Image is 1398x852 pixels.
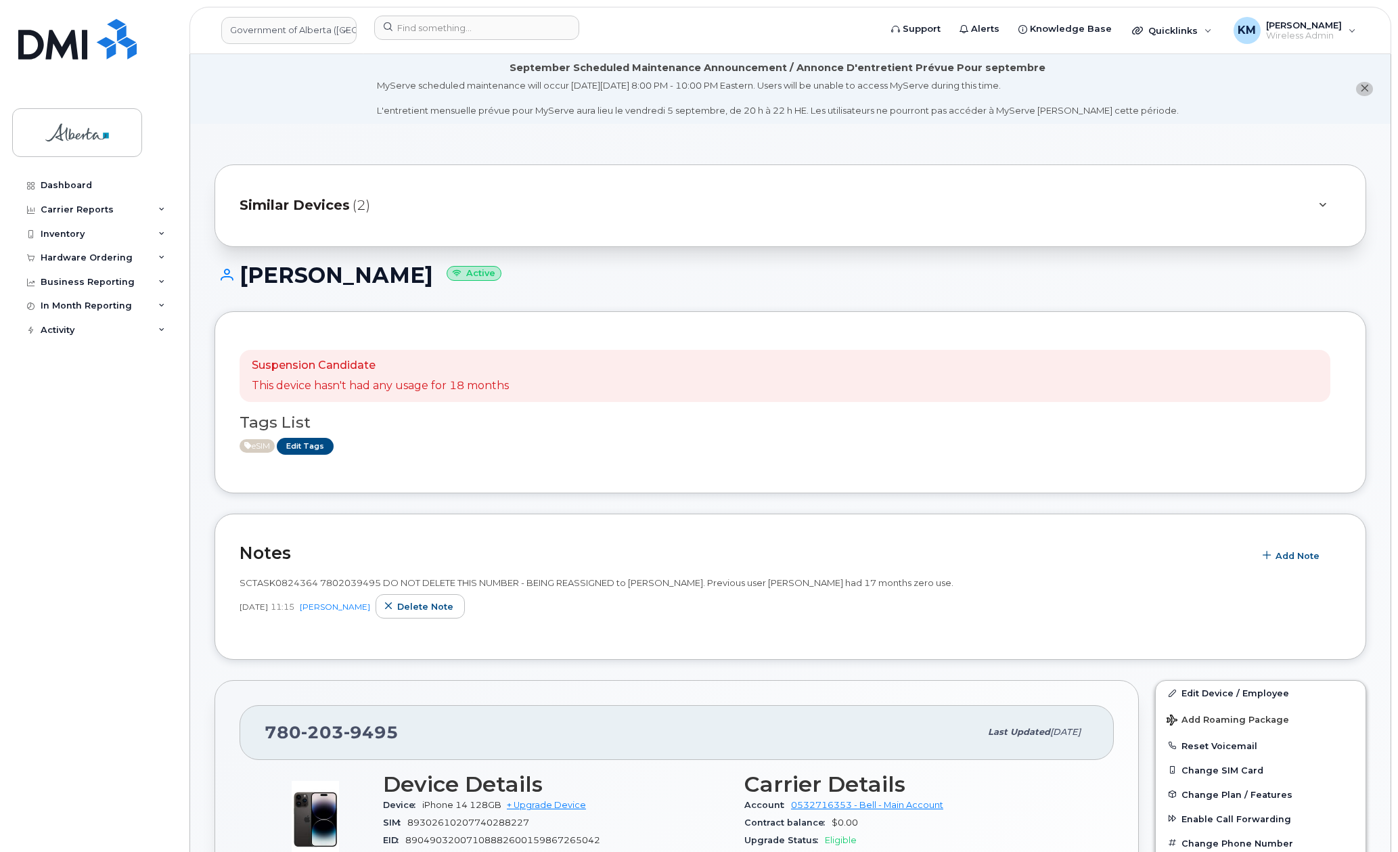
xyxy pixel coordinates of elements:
a: Edit Tags [277,438,334,455]
span: Active [240,439,275,453]
h3: Tags List [240,414,1341,431]
p: This device hasn't had any usage for 18 months [252,378,509,394]
h1: [PERSON_NAME] [215,263,1366,287]
span: SCTASK0824364 7802039495 DO NOT DELETE THIS NUMBER - BEING REASSIGNED to [PERSON_NAME]. Previous ... [240,577,953,588]
h3: Carrier Details [744,772,1089,797]
div: September Scheduled Maintenance Announcement / Annonce D'entretient Prévue Pour septembre [510,61,1045,75]
button: Change SIM Card [1156,758,1366,782]
button: Delete note [376,594,465,619]
span: Similar Devices [240,196,350,215]
span: Account [744,800,791,810]
span: Last updated [988,727,1050,737]
span: (2) [353,196,370,215]
small: Active [447,266,501,282]
div: MyServe scheduled maintenance will occur [DATE][DATE] 8:00 PM - 10:00 PM Eastern. Users will be u... [377,79,1179,117]
a: 0532716353 - Bell - Main Account [791,800,943,810]
span: $0.00 [832,817,858,828]
span: 89049032007108882600159867265042 [405,835,600,845]
span: Contract balance [744,817,832,828]
span: Upgrade Status [744,835,825,845]
span: [DATE] [1050,727,1081,737]
span: 780 [265,722,399,742]
span: Add Note [1276,550,1320,562]
span: EID [383,835,405,845]
span: 11:15 [271,601,294,612]
span: iPhone 14 128GB [422,800,501,810]
button: Reset Voicemail [1156,734,1366,758]
h2: Notes [240,543,1247,563]
span: Change Plan / Features [1181,789,1292,799]
span: Delete note [397,600,453,613]
p: Suspension Candidate [252,358,509,374]
h3: Device Details [383,772,728,797]
a: + Upgrade Device [507,800,586,810]
a: Edit Device / Employee [1156,681,1366,705]
span: 203 [301,722,344,742]
span: SIM [383,817,407,828]
button: close notification [1356,82,1373,96]
span: Eligible [825,835,857,845]
span: 89302610207740288227 [407,817,529,828]
span: Enable Call Forwarding [1181,813,1291,824]
span: Device [383,800,422,810]
button: Add Note [1254,544,1331,568]
span: [DATE] [240,601,268,612]
a: [PERSON_NAME] [300,602,370,612]
span: 9495 [344,722,399,742]
button: Change Plan / Features [1156,782,1366,807]
span: Add Roaming Package [1167,715,1289,727]
button: Add Roaming Package [1156,705,1366,733]
button: Enable Call Forwarding [1156,807,1366,831]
